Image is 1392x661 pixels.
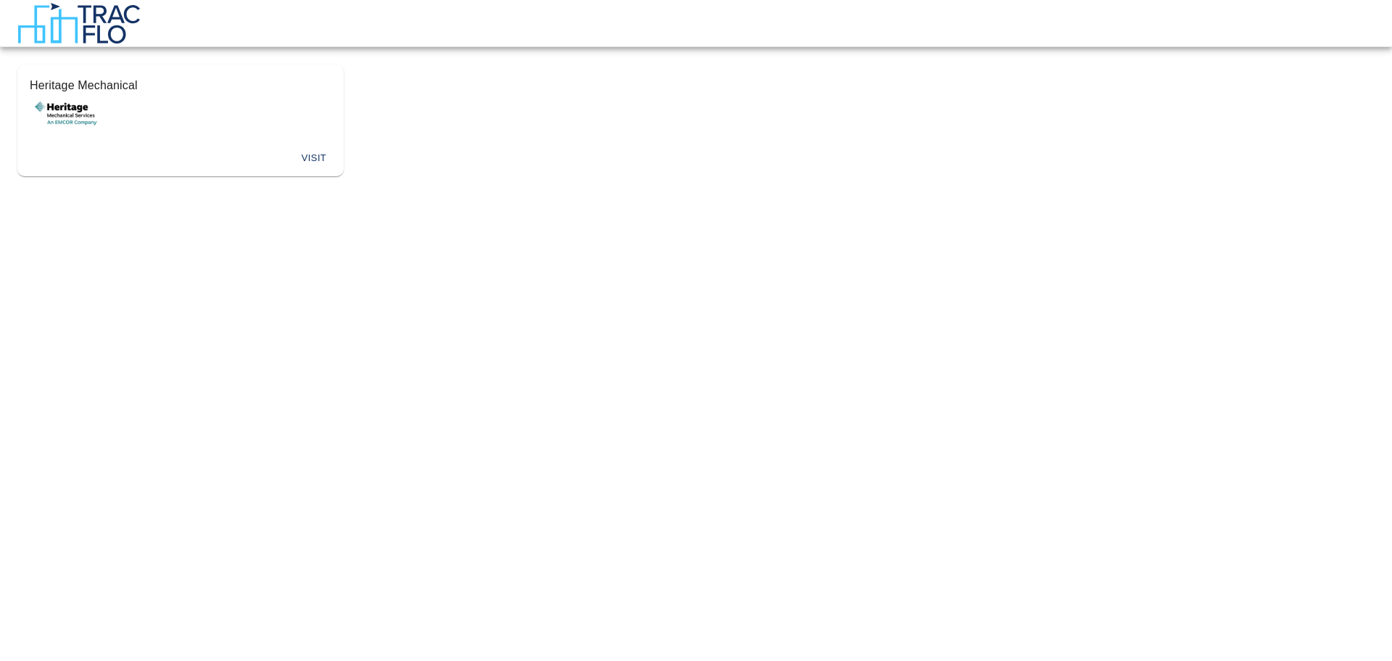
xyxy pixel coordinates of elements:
[18,65,343,141] button: Heritage MechanicalLogo
[30,77,331,94] p: Heritage Mechanical
[30,99,102,128] img: Logo
[1346,9,1375,38] img: broken-image.jpg
[291,147,337,170] button: Visit
[17,3,140,44] img: TracFlo Logo
[1319,591,1392,661] iframe: Chat Widget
